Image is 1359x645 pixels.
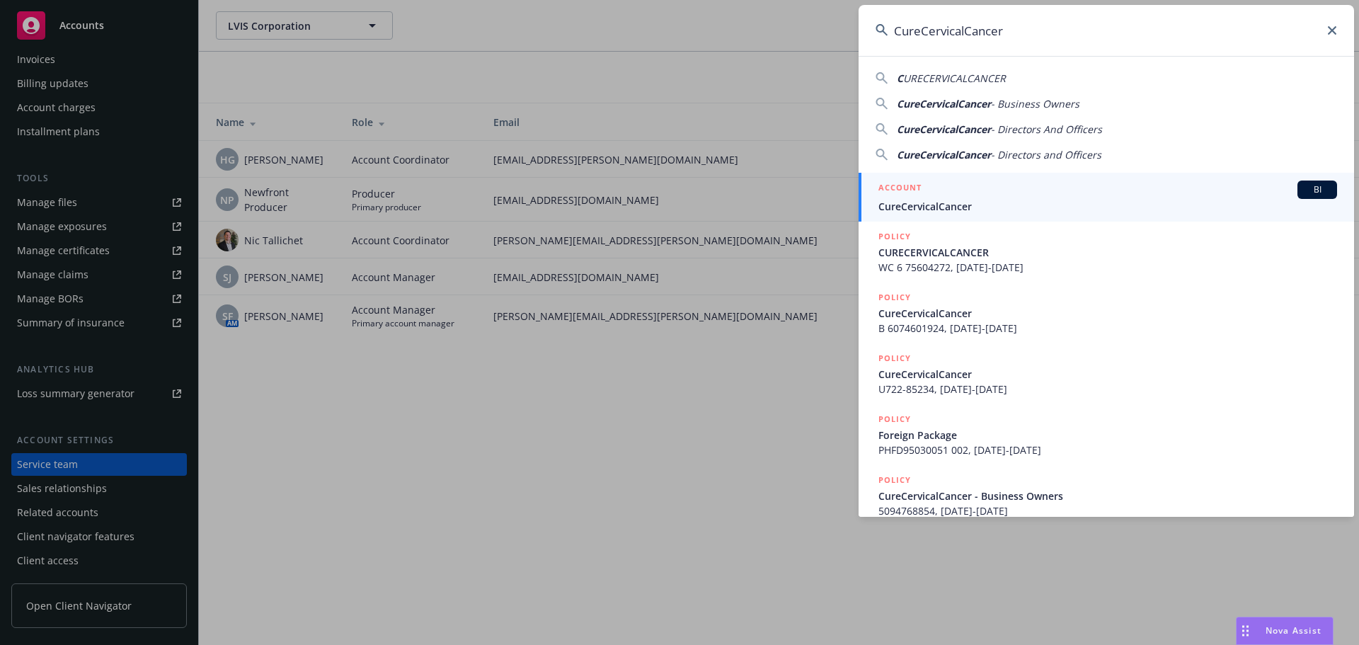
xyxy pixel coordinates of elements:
span: CureCervicalCancer - Business Owners [878,489,1337,503]
a: POLICYCureCervicalCancer - Business Owners5094768854, [DATE]-[DATE] [859,465,1354,526]
span: CURECERVICALCANCER [878,245,1337,260]
a: POLICYForeign PackagePHFD95030051 002, [DATE]-[DATE] [859,404,1354,465]
span: C [897,72,903,85]
a: ACCOUNTBICureCervicalCancer [859,173,1354,222]
span: - Directors And Officers [991,122,1102,136]
span: CureCervicalCancer [897,148,991,161]
span: - Business Owners [991,97,1079,110]
span: URECERVICALCANCER [903,72,1006,85]
h5: POLICY [878,351,911,365]
span: WC 6 75604272, [DATE]-[DATE] [878,260,1337,275]
div: Drag to move [1237,617,1254,644]
span: - Directors and Officers [991,148,1101,161]
span: B 6074601924, [DATE]-[DATE] [878,321,1337,336]
span: CureCervicalCancer [878,367,1337,382]
span: 5094768854, [DATE]-[DATE] [878,503,1337,518]
a: POLICYCureCervicalCancerU722-85234, [DATE]-[DATE] [859,343,1354,404]
h5: ACCOUNT [878,181,922,198]
span: Nova Assist [1266,624,1321,637]
h5: POLICY [878,412,911,426]
span: CureCervicalCancer [878,306,1337,321]
span: U722-85234, [DATE]-[DATE] [878,382,1337,396]
h5: POLICY [878,229,911,244]
a: POLICYCURECERVICALCANCERWC 6 75604272, [DATE]-[DATE] [859,222,1354,282]
span: CureCervicalCancer [897,97,991,110]
span: CureCervicalCancer [897,122,991,136]
h5: POLICY [878,473,911,487]
span: CureCervicalCancer [878,199,1337,214]
h5: POLICY [878,290,911,304]
span: BI [1303,183,1331,196]
button: Nova Assist [1236,617,1334,645]
span: Foreign Package [878,428,1337,443]
span: PHFD95030051 002, [DATE]-[DATE] [878,443,1337,457]
a: POLICYCureCervicalCancerB 6074601924, [DATE]-[DATE] [859,282,1354,343]
input: Search... [859,5,1354,56]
